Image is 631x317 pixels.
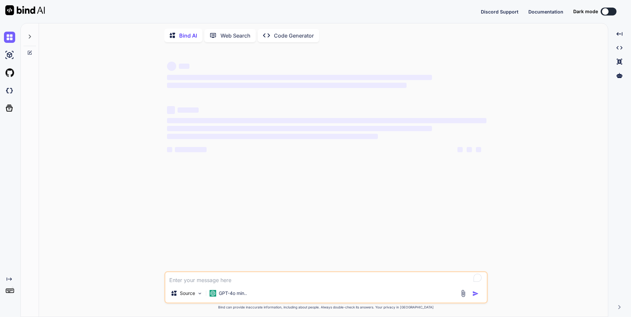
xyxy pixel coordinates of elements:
[4,85,15,96] img: darkCloudIdeIcon
[4,32,15,43] img: chat
[167,106,175,114] span: ‌
[167,62,176,71] span: ‌
[167,83,407,88] span: ‌
[167,147,172,152] span: ‌
[164,305,488,310] p: Bind can provide inaccurate information, including about people. Always double-check its answers....
[528,8,563,15] button: Documentation
[472,290,479,297] img: icon
[467,147,472,152] span: ‌
[4,67,15,78] img: githubLight
[5,5,45,15] img: Bind AI
[175,147,207,152] span: ‌
[167,126,432,131] span: ‌
[4,49,15,61] img: ai-studio
[220,32,250,40] p: Web Search
[178,107,199,113] span: ‌
[165,272,487,284] textarea: To enrich screen reader interactions, please activate Accessibility in Grammarly extension settings
[459,290,467,297] img: attachment
[481,9,518,14] span: Discord Support
[481,8,518,15] button: Discord Support
[219,290,247,297] p: GPT-4o min..
[179,64,189,69] span: ‌
[476,147,481,152] span: ‌
[167,75,432,80] span: ‌
[457,147,463,152] span: ‌
[528,9,563,14] span: Documentation
[167,118,486,123] span: ‌
[179,32,197,40] p: Bind AI
[210,290,216,297] img: GPT-4o mini
[274,32,314,40] p: Code Generator
[573,8,598,15] span: Dark mode
[197,291,203,296] img: Pick Models
[180,290,195,297] p: Source
[167,134,378,139] span: ‌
